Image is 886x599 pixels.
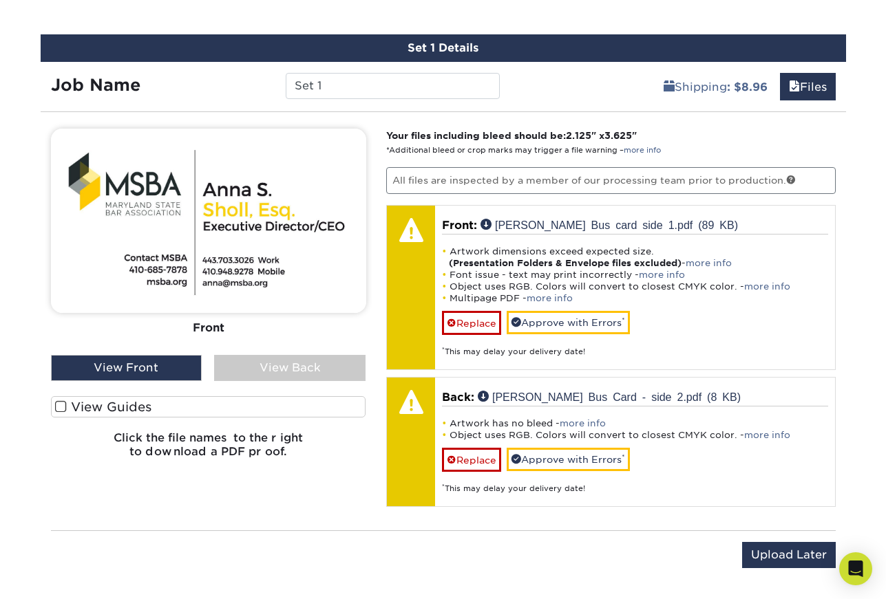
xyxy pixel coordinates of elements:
[744,281,790,292] a: more info
[214,355,366,381] div: View Back
[41,34,846,62] div: Set 1 Details
[507,311,630,334] a: Approve with Errors*
[744,430,790,440] a: more info
[604,130,632,141] span: 3.625
[789,80,800,94] span: files
[624,146,661,155] a: more info
[780,73,836,100] a: Files
[442,391,474,404] span: Back:
[442,472,828,494] div: This may delay your delivery date!
[481,219,738,230] a: [PERSON_NAME] Bus card side 1.pdf (89 KB)
[286,73,500,99] input: Enter a job name
[442,219,477,232] span: Front:
[566,130,591,141] span: 2.125
[742,542,836,568] input: Upload Later
[51,396,366,417] label: View Guides
[51,75,140,95] strong: Job Name
[527,293,573,303] a: more info
[839,552,872,585] div: Open Intercom Messenger
[386,167,836,193] p: All files are inspected by a member of our processing team prior to production.
[51,355,202,381] div: View Front
[442,448,501,472] a: Replace
[449,258,682,268] strong: (Presentation Folders & Envelope files excluded)
[686,258,732,268] a: more info
[442,269,828,281] li: Font issue - text may print incorrectly -
[727,80,768,94] b: : $8.96
[442,417,828,429] li: Artwork has no bleed -
[442,246,828,269] li: Artwork dimensions exceed expected size. -
[442,311,501,335] a: Replace
[51,312,366,342] div: Front
[442,335,828,358] div: This may delay your delivery date!
[442,429,828,441] li: Object uses RGB. Colors will convert to closest CMYK color. -
[664,80,675,94] span: shipping
[560,418,606,428] a: more info
[442,292,828,304] li: Multipage PDF -
[386,146,661,155] small: *Additional bleed or crop marks may trigger a file warning –
[386,130,637,141] strong: Your files including bleed should be: " x "
[51,431,366,468] h6: Click the file names to the right to download a PDF proof.
[478,391,741,402] a: [PERSON_NAME] Bus Card - side 2.pdf (8 KB)
[639,270,685,280] a: more info
[655,73,777,100] a: Shipping: $8.96
[442,281,828,292] li: Object uses RGB. Colors will convert to closest CMYK color. -
[507,448,630,471] a: Approve with Errors*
